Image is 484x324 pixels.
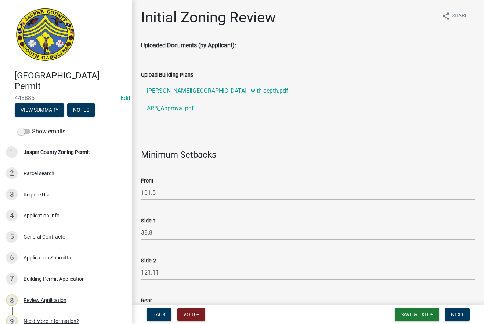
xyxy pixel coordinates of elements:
[141,100,475,117] a: ARB_Approval.pdf
[6,294,18,306] div: 8
[6,146,18,158] div: 1
[141,298,152,303] label: Rear
[147,308,171,321] button: Back
[24,171,54,176] div: Parcel search
[141,82,475,100] a: [PERSON_NAME][GEOGRAPHIC_DATA] - with depth.pdf
[141,9,276,26] h1: Initial Zoning Review
[177,308,205,321] button: Void
[452,12,468,21] span: Share
[141,258,156,264] label: Side 2
[24,298,66,303] div: Review Application
[24,276,85,281] div: Building Permit Application
[152,312,166,317] span: Back
[15,103,64,117] button: View Summary
[15,8,76,63] img: Jasper County, South Carolina
[18,127,65,136] label: Show emails
[6,273,18,285] div: 7
[6,231,18,243] div: 5
[15,107,64,113] wm-modal-confirm: Summary
[445,308,470,321] button: Next
[24,213,59,218] div: Application Info
[6,252,18,264] div: 6
[120,95,130,102] a: Edit
[141,42,236,49] strong: Uploaded Documents (by Applicant):
[441,12,450,21] i: share
[67,107,95,113] wm-modal-confirm: Notes
[141,150,475,160] h4: Minimum Setbacks
[15,70,126,92] h4: [GEOGRAPHIC_DATA] Permit
[24,255,72,260] div: Application Submittal
[451,312,464,317] span: Next
[24,192,52,197] div: Require User
[436,9,474,23] button: shareShare
[395,308,439,321] button: Save & Exit
[15,95,118,102] span: 443885
[401,312,429,317] span: Save & Exit
[6,189,18,200] div: 3
[141,178,153,184] label: Front
[24,150,90,155] div: Jasper County Zoning Permit
[141,73,193,78] label: Upload Building Plans
[183,312,195,317] span: Void
[120,95,130,102] wm-modal-confirm: Edit Application Number
[67,103,95,117] button: Notes
[6,210,18,221] div: 4
[24,234,67,239] div: General Contractor
[24,319,79,324] div: Need More Information?
[141,218,156,224] label: Side 1
[6,167,18,179] div: 2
